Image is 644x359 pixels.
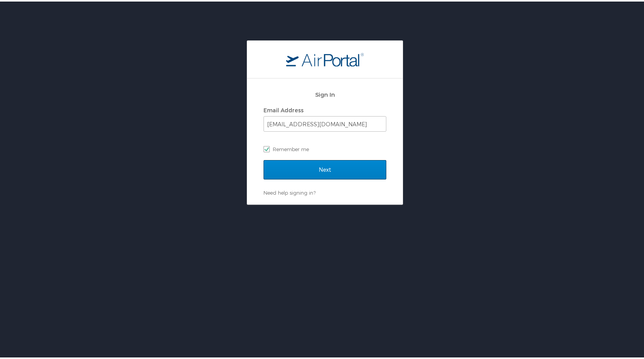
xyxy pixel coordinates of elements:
img: logo [286,51,364,65]
input: Next [264,159,386,178]
label: Remember me [264,142,386,153]
label: Email Address [264,105,304,112]
h2: Sign In [264,89,386,98]
a: Need help signing in? [264,188,316,194]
